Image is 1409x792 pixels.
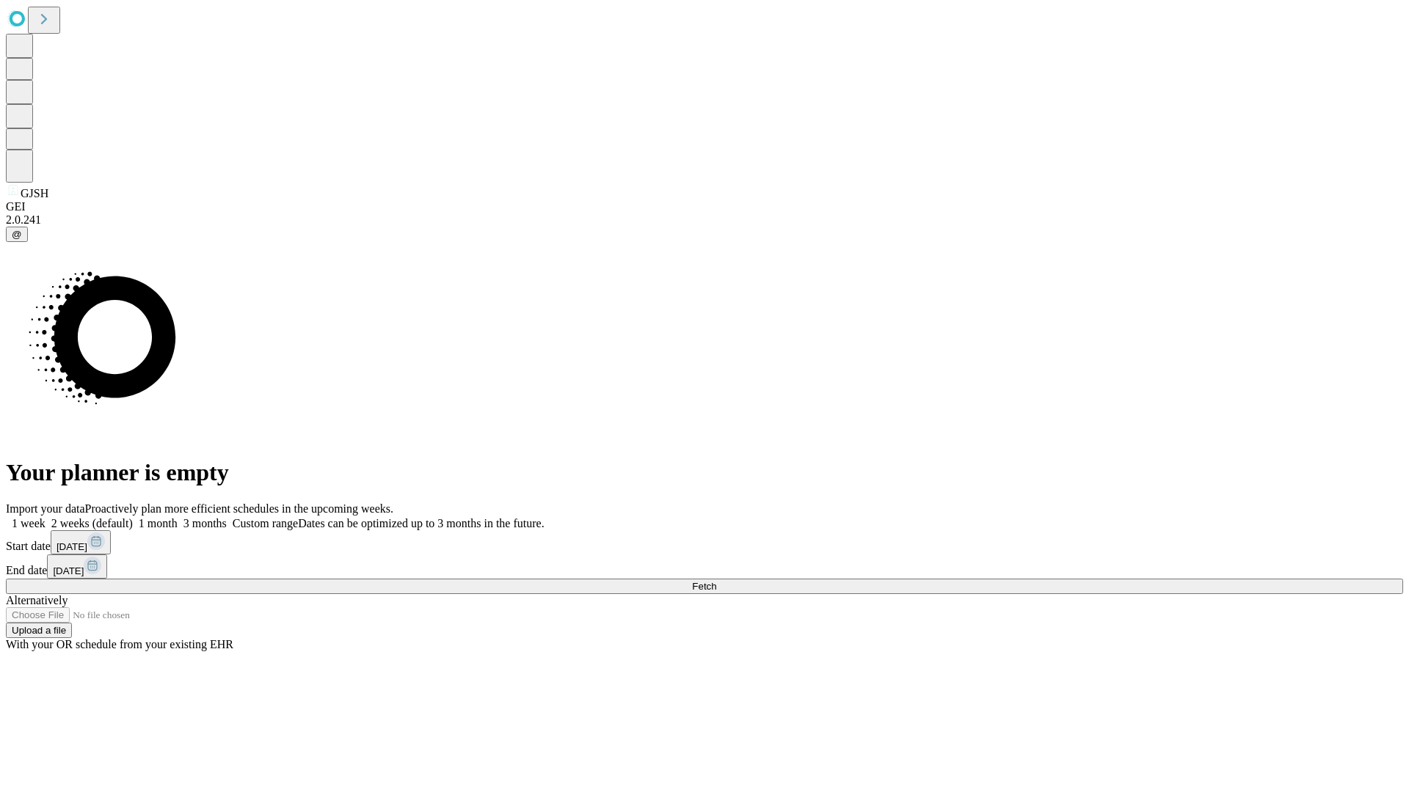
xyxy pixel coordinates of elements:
span: [DATE] [57,541,87,552]
span: GJSH [21,187,48,199]
button: [DATE] [51,530,111,554]
div: 2.0.241 [6,213,1403,227]
span: Custom range [233,517,298,529]
span: 3 months [183,517,227,529]
button: @ [6,227,28,242]
button: Fetch [6,579,1403,594]
span: [DATE] [53,565,84,576]
span: 1 week [12,517,45,529]
div: End date [6,554,1403,579]
span: Alternatively [6,594,68,606]
div: Start date [6,530,1403,554]
span: Fetch [692,581,716,592]
button: Upload a file [6,623,72,638]
span: Dates can be optimized up to 3 months in the future. [298,517,544,529]
span: With your OR schedule from your existing EHR [6,638,233,650]
h1: Your planner is empty [6,459,1403,486]
div: GEI [6,200,1403,213]
span: 2 weeks (default) [51,517,133,529]
span: 1 month [139,517,178,529]
span: Proactively plan more efficient schedules in the upcoming weeks. [85,502,393,515]
span: Import your data [6,502,85,515]
span: @ [12,229,22,240]
button: [DATE] [47,554,107,579]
